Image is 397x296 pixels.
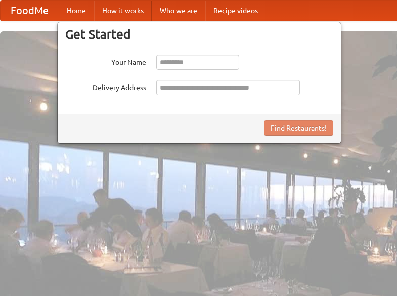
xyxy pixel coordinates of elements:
[65,27,333,42] h3: Get Started
[264,120,333,136] button: Find Restaurants!
[1,1,59,21] a: FoodMe
[205,1,266,21] a: Recipe videos
[152,1,205,21] a: Who we are
[65,55,146,67] label: Your Name
[94,1,152,21] a: How it works
[59,1,94,21] a: Home
[65,80,146,93] label: Delivery Address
